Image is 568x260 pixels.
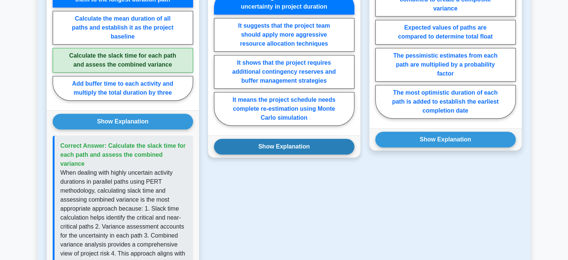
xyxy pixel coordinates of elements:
[214,139,354,155] button: Show Explanation
[53,114,193,129] button: Show Explanation
[375,85,516,119] label: The most optimistic duration of each path is added to establish the earliest completion date
[375,48,516,82] label: The pessimistic estimates from each path are multiplied by a probability factor
[53,11,193,45] label: Calculate the mean duration of all paths and establish it as the project baseline
[214,18,354,52] label: It suggests that the project team should apply more aggressive resource allocation techniques
[214,92,354,126] label: It means the project schedule needs complete re-estimation using Monte Carlo simulation
[375,20,516,45] label: Expected values of paths are compared to determine total float
[53,76,193,101] label: Add buffer time to each activity and multiply the total duration by three
[60,143,186,167] span: Correct Answer: Calculate the slack time for each path and assess the combined variance
[53,48,193,73] label: Calculate the slack time for each path and assess the combined variance
[375,132,516,147] button: Show Explanation
[214,55,354,89] label: It shows that the project requires additional contingency reserves and buffer management strategies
